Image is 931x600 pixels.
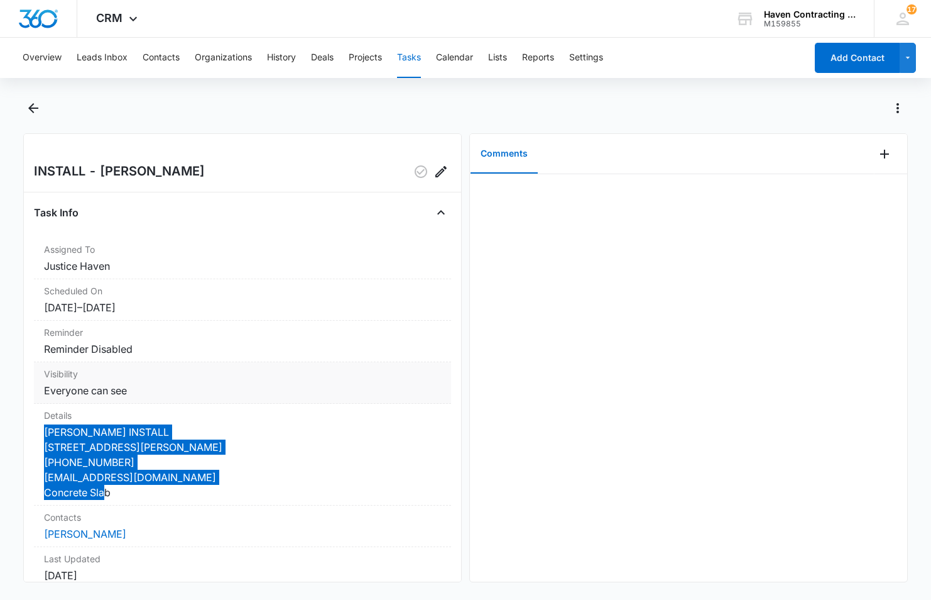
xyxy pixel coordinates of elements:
button: Reports [522,38,554,78]
span: 17 [906,4,917,14]
button: Add Comment [874,144,895,164]
h2: INSTALL - [PERSON_NAME] [34,162,205,182]
button: Leads Inbox [77,38,128,78]
div: account name [764,9,856,19]
a: [PERSON_NAME] [44,528,126,540]
div: VisibilityEveryone can see [34,362,451,404]
dd: Justice Haven [44,258,441,274]
dt: Scheduled On [44,284,441,297]
div: Scheduled On[DATE]–[DATE] [34,279,451,321]
div: ReminderReminder Disabled [34,321,451,362]
button: Tasks [397,38,421,78]
span: CRM [96,11,122,25]
button: Comments [471,135,538,174]
button: Calendar [436,38,473,78]
div: Contacts[PERSON_NAME] [34,506,451,547]
button: Edit [431,162,451,182]
dt: Visibility [44,367,441,381]
dt: Last Updated [44,552,441,565]
button: Lists [488,38,507,78]
button: Contacts [143,38,180,78]
dt: Assigned To [44,243,441,256]
div: Assigned ToJustice Haven [34,238,451,279]
button: History [267,38,296,78]
button: Settings [569,38,603,78]
button: Add Contact [815,43,900,73]
dd: Reminder Disabled [44,342,441,357]
button: Deals [311,38,334,78]
button: Overview [23,38,62,78]
dd: [DATE] [44,568,441,583]
dd: [DATE] – [DATE] [44,300,441,315]
dt: Reminder [44,326,441,339]
button: Back [23,98,43,118]
dt: Contacts [44,511,441,524]
div: notifications count [906,4,917,14]
button: Actions [888,98,908,118]
h4: Task Info [34,205,79,220]
button: Projects [349,38,382,78]
dd: Everyone can see [44,383,441,398]
div: Details[PERSON_NAME] INSTALL [STREET_ADDRESS][PERSON_NAME] [PHONE_NUMBER] [EMAIL_ADDRESS][DOMAIN_... [34,404,451,506]
button: Organizations [195,38,252,78]
div: account id [764,19,856,28]
button: Close [431,203,451,223]
div: Last Updated[DATE] [34,547,451,589]
dt: Details [44,409,441,422]
dd: [PERSON_NAME] INSTALL [STREET_ADDRESS][PERSON_NAME] [PHONE_NUMBER] [EMAIL_ADDRESS][DOMAIN_NAME] C... [44,425,441,500]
